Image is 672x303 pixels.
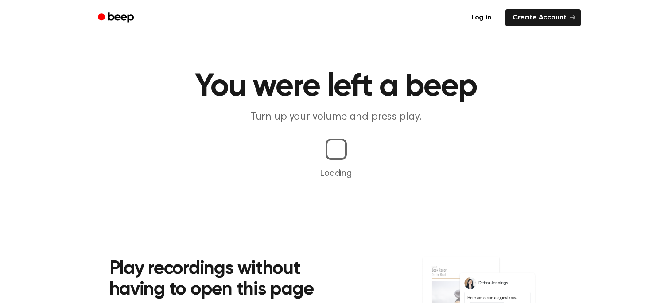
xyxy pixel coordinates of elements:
[92,9,142,27] a: Beep
[109,71,563,103] h1: You were left a beep
[505,9,581,26] a: Create Account
[462,8,500,28] a: Log in
[166,110,506,124] p: Turn up your volume and press play.
[109,259,348,301] h2: Play recordings without having to open this page
[11,167,661,180] p: Loading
